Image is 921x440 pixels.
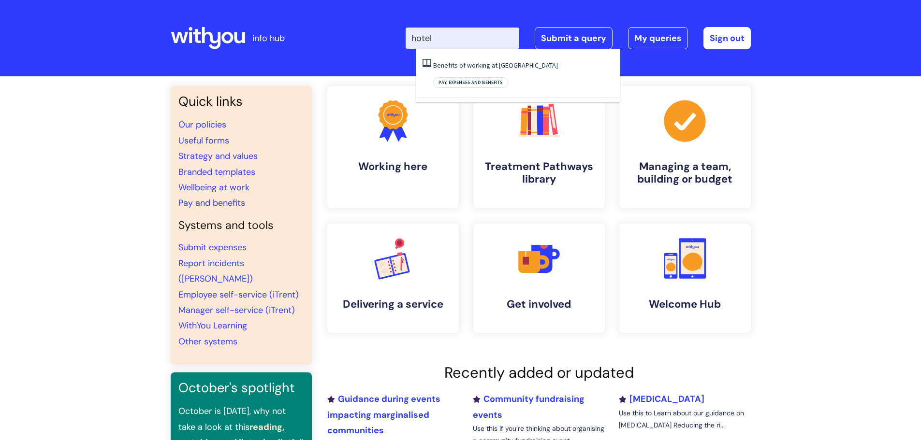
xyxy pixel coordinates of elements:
h4: Managing a team, building or budget [627,160,743,186]
a: Submit a query [535,27,613,49]
a: Branded templates [178,166,255,178]
span: Pay, expenses and benefits [433,77,508,88]
a: Benefits of working at [GEOGRAPHIC_DATA] [433,61,558,70]
a: Wellbeing at work [178,182,249,193]
a: My queries [628,27,688,49]
a: Submit expenses [178,241,247,253]
p: info hub [252,30,285,46]
a: Managing a team, building or budget [619,86,751,208]
h4: Working here [335,160,451,173]
div: | - [406,27,751,49]
a: Useful forms [178,135,229,146]
h3: Quick links [178,94,304,109]
a: Guidance during events impacting marginalised communities [327,393,440,436]
h4: Welcome Hub [627,298,743,311]
a: Pay and benefits [178,197,245,209]
h4: Get involved [481,298,597,311]
a: Working here [327,86,459,208]
a: Treatment Pathways library [473,86,605,208]
a: Get involved [473,224,605,333]
a: Strategy and values [178,150,258,162]
a: [MEDICAL_DATA] [619,393,704,405]
input: Search [406,28,519,49]
h3: October's spotlight [178,380,304,396]
a: Our policies [178,119,226,130]
a: Other systems [178,336,237,347]
a: Sign out [703,27,751,49]
h4: Systems and tools [178,219,304,232]
a: Manager self-service (iTrent) [178,304,295,316]
h2: Recently added or updated [327,364,751,382]
a: Report incidents ([PERSON_NAME]) [178,257,253,284]
p: Use this to Learn about our guidance on [MEDICAL_DATA] Reducing the ri... [619,407,750,431]
a: Employee self-service (iTrent) [178,289,299,300]
h4: Treatment Pathways library [481,160,597,186]
a: Delivering a service [327,224,459,333]
h4: Delivering a service [335,298,451,311]
a: Welcome Hub [619,224,751,333]
a: Community fundraising events [473,393,585,420]
a: WithYou Learning [178,320,247,331]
